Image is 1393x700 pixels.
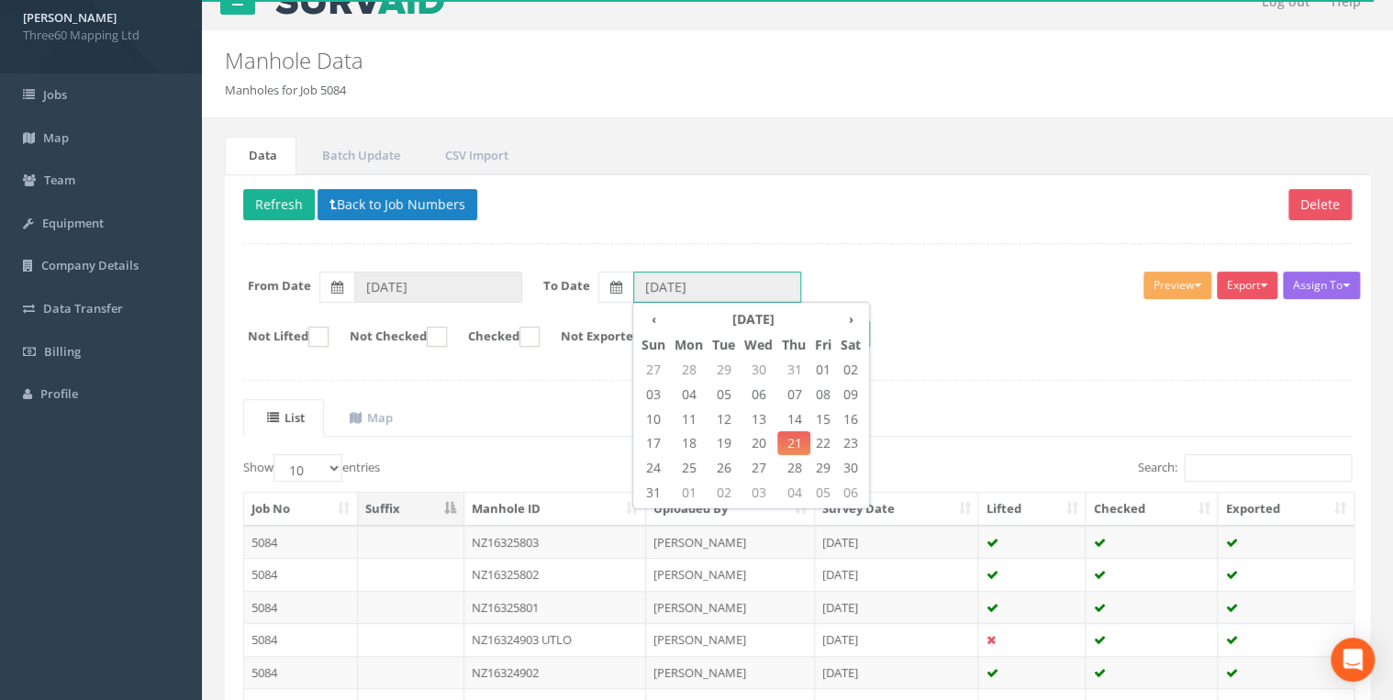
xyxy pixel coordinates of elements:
[777,407,810,431] span: 14
[244,493,358,526] th: Job No: activate to sort column ascending
[810,407,836,431] span: 15
[43,129,69,146] span: Map
[646,591,815,624] td: [PERSON_NAME]
[670,358,708,382] span: 28
[244,526,358,559] td: 5084
[248,277,311,294] label: From Date
[637,358,670,382] span: 27
[708,481,740,505] span: 02
[670,456,708,480] span: 25
[815,558,979,591] td: [DATE]
[740,456,777,480] span: 27
[464,558,647,591] td: NZ16325802
[708,431,740,455] span: 19
[836,306,865,332] th: ›
[331,327,447,347] label: Not Checked
[670,481,708,505] span: 01
[243,189,315,220] button: Refresh
[464,623,647,656] td: NZ16324903 UTLO
[1288,189,1352,220] button: Delete
[354,272,522,303] input: From Date
[836,332,865,358] th: Sat
[708,332,740,358] th: Tue
[542,327,661,347] label: Not Exported
[273,454,342,482] select: Showentries
[836,358,865,382] span: 02
[637,383,670,406] span: 03
[543,277,590,294] label: To Date
[815,656,979,689] td: [DATE]
[815,591,979,624] td: [DATE]
[244,623,358,656] td: 5084
[836,481,865,505] span: 06
[464,493,647,526] th: Manhole ID: activate to sort column ascending
[41,257,139,273] span: Company Details
[836,431,865,455] span: 23
[815,623,979,656] td: [DATE]
[810,431,836,455] span: 22
[243,399,324,437] a: List
[637,306,670,332] th: ‹
[836,383,865,406] span: 09
[637,481,670,505] span: 31
[421,137,528,174] a: CSV Import
[358,493,464,526] th: Suffix: activate to sort column descending
[670,383,708,406] span: 04
[777,481,810,505] span: 04
[646,623,815,656] td: [PERSON_NAME]
[740,383,777,406] span: 06
[1283,272,1360,299] button: Assign To
[777,383,810,406] span: 07
[836,407,865,431] span: 16
[670,306,836,332] th: [DATE]
[777,456,810,480] span: 28
[633,272,801,303] input: To Date
[637,431,670,455] span: 17
[225,137,296,174] a: Data
[815,526,979,559] td: [DATE]
[810,358,836,382] span: 01
[243,454,380,482] label: Show entries
[646,656,815,689] td: [PERSON_NAME]
[815,493,979,526] th: Survey Date: activate to sort column ascending
[225,82,346,99] li: Manholes for Job 5084
[318,189,477,220] button: Back to Job Numbers
[267,409,305,426] uib-tab-heading: List
[646,493,815,526] th: Uploaded By: activate to sort column ascending
[42,215,104,231] span: Equipment
[23,9,117,26] strong: [PERSON_NAME]
[637,456,670,480] span: 24
[43,300,123,317] span: Data Transfer
[670,332,708,358] th: Mon
[464,526,647,559] td: NZ16325803
[298,137,419,174] a: Batch Update
[44,172,75,188] span: Team
[777,358,810,382] span: 31
[810,383,836,406] span: 08
[244,591,358,624] td: 5084
[464,591,647,624] td: NZ16325801
[637,407,670,431] span: 10
[670,407,708,431] span: 11
[40,385,78,402] span: Profile
[1218,493,1354,526] th: Exported: activate to sort column ascending
[464,656,647,689] td: NZ16324902
[670,431,708,455] span: 18
[740,431,777,455] span: 20
[810,456,836,480] span: 29
[43,86,67,103] span: Jobs
[1184,454,1352,482] input: Search:
[244,656,358,689] td: 5084
[740,407,777,431] span: 13
[637,332,670,358] th: Sun
[708,358,740,382] span: 29
[777,431,810,455] span: 21
[1331,638,1375,682] div: Open Intercom Messenger
[1086,493,1218,526] th: Checked: activate to sort column ascending
[708,383,740,406] span: 05
[646,526,815,559] td: [PERSON_NAME]
[326,399,412,437] a: Map
[244,558,358,591] td: 5084
[740,358,777,382] span: 30
[44,343,81,360] span: Billing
